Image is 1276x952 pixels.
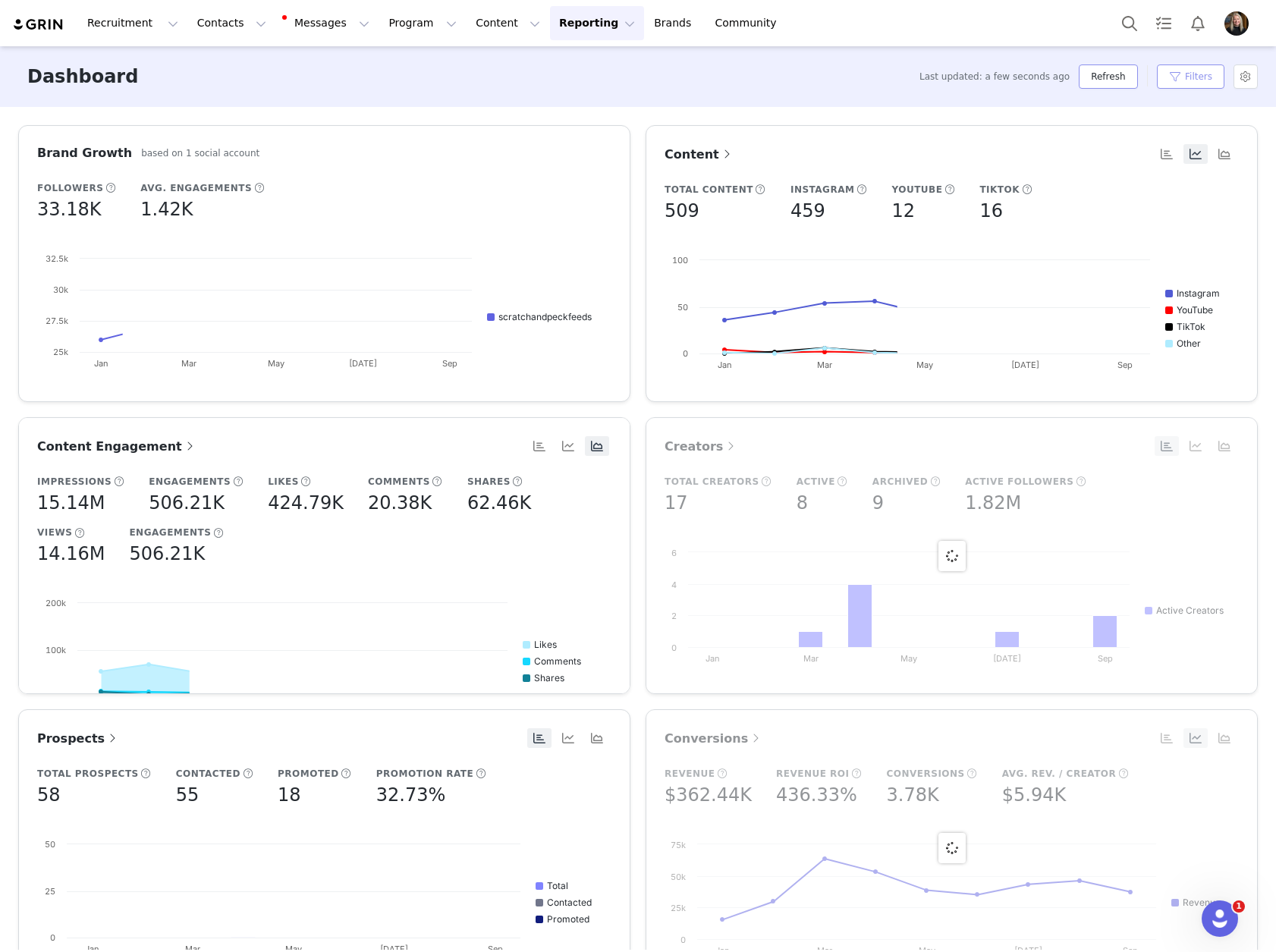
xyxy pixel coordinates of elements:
[379,6,466,40] button: Program
[1215,11,1264,36] button: Profile
[368,489,432,517] h5: 20.38K
[683,348,688,359] text: 0
[1157,64,1224,89] button: Filters
[677,302,688,313] text: 50
[467,489,531,517] h5: 62.46K
[550,6,644,40] button: Reporting
[1177,287,1220,299] text: Instagram
[176,767,240,781] h5: Contacted
[53,347,68,357] text: 25k
[534,639,557,650] text: Likes
[1113,6,1146,40] button: Search
[276,6,379,40] button: Messages
[368,475,430,489] h5: Comments
[547,897,592,908] text: Contacted
[78,6,187,40] button: Recruitment
[790,183,855,196] h5: Instagram
[790,197,825,225] h5: 459
[498,311,592,322] text: scratchandpeckfeeds
[467,475,511,489] h5: Shares
[45,886,55,897] text: 25
[278,781,301,809] h5: 18
[37,767,139,781] h5: Total Prospects
[140,181,252,195] h5: Avg. Engagements
[817,360,832,370] text: Mar
[534,672,564,683] text: Shares
[467,6,549,40] button: Content
[376,767,473,781] h5: Promotion Rate
[27,63,138,90] h3: Dashboard
[12,17,65,32] img: grin logo
[37,526,72,539] h5: Views
[37,144,132,162] h3: Brand Growth
[916,360,933,370] text: May
[1117,360,1133,370] text: Sep
[442,358,457,369] text: Sep
[349,358,377,369] text: [DATE]
[1177,321,1205,332] text: TikTok
[979,197,1003,225] h5: 16
[37,489,105,517] h5: 15.14M
[46,316,68,326] text: 27.5k
[706,6,793,40] a: Community
[268,358,284,369] text: May
[149,475,231,489] h5: Engagements
[1011,360,1039,370] text: [DATE]
[891,183,942,196] h5: YouTube
[665,183,753,196] h5: Total Content
[37,439,197,454] span: Content Engagement
[37,540,105,567] h5: 14.16M
[50,932,55,943] text: 0
[376,781,446,809] h5: 32.73%
[1224,11,1249,36] img: 39c1d9e1-79c2-49e6-bb38-4868b0a75d26.jpg
[129,526,211,539] h5: Engagements
[53,284,68,295] text: 30k
[278,767,339,781] h5: Promoted
[1181,6,1215,40] button: Notifications
[46,645,66,655] text: 100k
[37,731,120,746] span: Prospects
[94,358,108,369] text: Jan
[181,358,196,369] text: Mar
[1177,304,1213,316] text: YouTube
[534,655,581,667] text: Comments
[547,880,568,891] text: Total
[37,196,101,223] h5: 33.18K
[1147,6,1180,40] a: Tasks
[979,183,1020,196] h5: TikTok
[37,781,61,809] h5: 58
[37,181,103,195] h5: Followers
[268,475,299,489] h5: Likes
[1233,900,1245,913] span: 1
[46,253,68,264] text: 32.5k
[188,6,275,40] button: Contacts
[1202,900,1238,937] iframe: Intercom live chat
[672,255,688,265] text: 100
[268,489,344,517] h5: 424.79K
[645,6,705,40] a: Brands
[665,145,734,164] a: Content
[665,197,699,225] h5: 509
[665,147,734,162] span: Content
[37,729,120,748] a: Prospects
[37,475,112,489] h5: Impressions
[46,598,66,608] text: 200k
[140,196,193,223] h5: 1.42K
[1079,64,1137,89] button: Refresh
[176,781,200,809] h5: 55
[891,197,915,225] h5: 12
[149,489,225,517] h5: 506.21K
[45,839,55,850] text: 50
[61,691,66,702] text: 0
[37,437,197,456] a: Content Engagement
[1177,338,1201,349] text: Other
[141,146,259,160] h5: based on 1 social account
[547,913,589,925] text: Promoted
[129,540,205,567] h5: 506.21K
[718,360,732,370] text: Jan
[919,70,1070,83] span: Last updated: a few seconds ago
